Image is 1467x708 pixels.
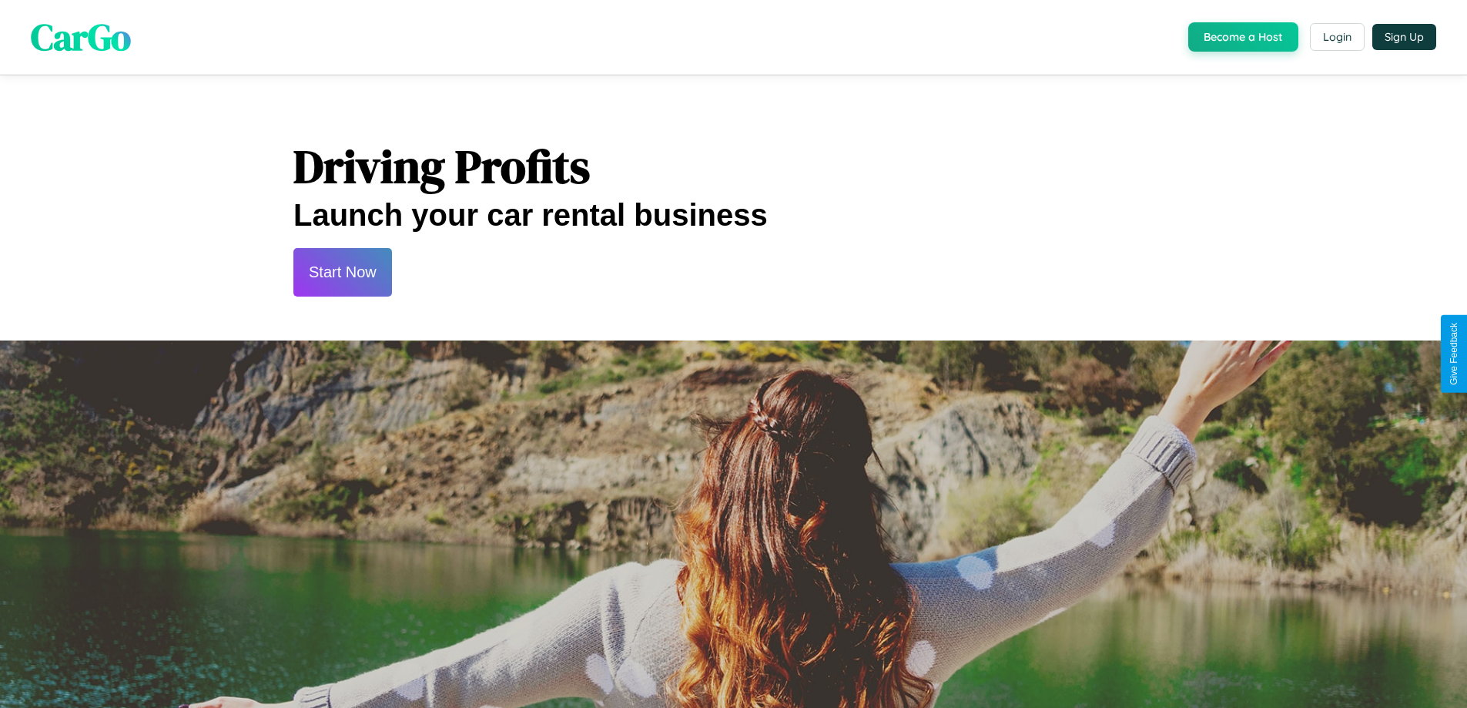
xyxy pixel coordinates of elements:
button: Start Now [293,248,392,297]
div: Give Feedback [1449,323,1459,385]
span: CarGo [31,12,131,62]
button: Sign Up [1372,24,1436,50]
h2: Launch your car rental business [293,198,1174,233]
button: Become a Host [1188,22,1298,52]
button: Login [1310,23,1365,51]
h1: Driving Profits [293,135,1174,198]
